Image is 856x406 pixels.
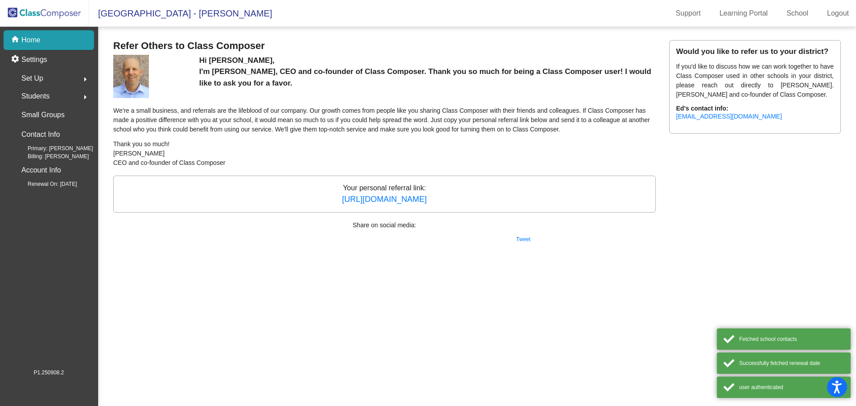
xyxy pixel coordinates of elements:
p: CEO and co-founder of Class Composer [113,158,656,168]
p: Share on social media: [113,221,656,230]
a: Logout [820,6,856,21]
span: Primary: [PERSON_NAME] [13,144,93,152]
p: We're a small business, and referrals are the lifeblood of our company. Our growth comes from peo... [113,106,656,134]
p: Small Groups [21,109,65,121]
p: Account Info [21,164,61,176]
a: [EMAIL_ADDRESS][DOMAIN_NAME] [676,113,782,120]
h3: Refer Others to Class Composer [113,40,656,52]
mat-icon: arrow_right [80,74,91,85]
a: Tweet [516,236,531,242]
div: Successfully fetched renewal date [739,359,844,367]
p: Your personal referral link: [113,176,656,213]
p: I'm [PERSON_NAME], CEO and co-founder of Class Composer. Thank you so much for being a Class Comp... [199,66,656,89]
mat-icon: arrow_right [80,92,91,103]
h6: Ed's contact info: [676,105,834,112]
p: If you'd like to discuss how we can work together to have Class Composer used in other schools in... [676,62,834,99]
div: Fetched school contacts [739,335,844,343]
p: Contact Info [21,128,60,141]
span: Set Up [21,72,43,85]
span: Billing: [PERSON_NAME] [13,152,89,160]
span: Renewal On: [DATE] [13,180,77,188]
p: Home [21,35,41,45]
p: Thank you so much! [113,139,656,149]
p: Settings [21,54,47,65]
p: [PERSON_NAME] [113,149,656,158]
span: [GEOGRAPHIC_DATA] - [PERSON_NAME] [89,6,272,21]
a: School [779,6,815,21]
a: Support [669,6,708,21]
mat-icon: home [11,35,21,45]
h5: Would you like to refer us to your district? [676,47,834,56]
span: Students [21,90,49,103]
div: user authenticated [739,383,844,391]
a: [URL][DOMAIN_NAME] [342,195,427,204]
mat-icon: settings [11,54,21,65]
p: Hi [PERSON_NAME], [199,55,656,66]
a: Learning Portal [712,6,775,21]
